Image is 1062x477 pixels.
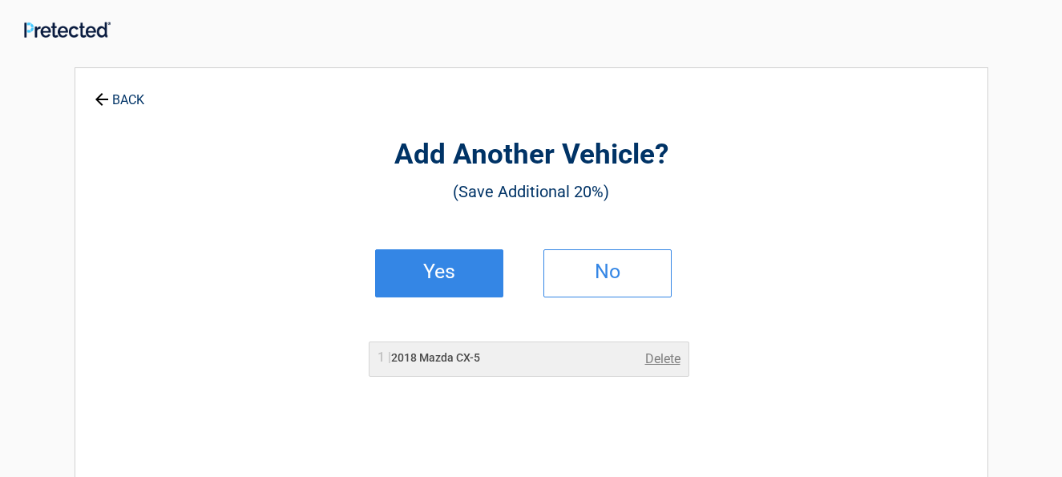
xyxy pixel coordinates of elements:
[164,136,899,174] h2: Add Another Vehicle?
[378,350,480,366] h2: 2018 Mazda CX-5
[560,266,655,277] h2: No
[645,350,680,369] a: Delete
[24,22,111,38] img: Main Logo
[378,350,391,365] span: 1 |
[91,79,147,107] a: BACK
[164,178,899,205] h3: (Save Additional 20%)
[392,266,487,277] h2: Yes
